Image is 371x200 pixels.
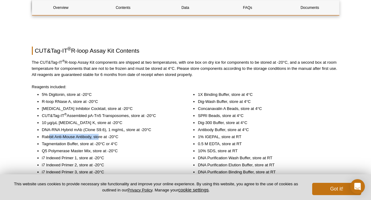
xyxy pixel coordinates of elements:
[67,46,71,51] sup: ®
[198,169,333,175] li: DNA Purification Binding Buffer, store at RT
[42,127,177,133] li: DNA-RNA Hybrid mAb (Clone S9.6), 1 mg/mL, store at -20°C
[198,141,333,147] li: 0.5 M EDTA, store at RT
[198,113,333,119] li: SPRI Beads, store at 4°C
[198,106,333,112] li: Concanavalin A Beads, store at 4°C
[94,0,152,15] a: Contents
[10,181,302,193] p: This website uses cookies to provide necessary site functionality and improve your online experie...
[32,47,339,55] h2: CUT&Tag-IT R-loop Assay Kit Contents
[281,0,339,15] a: Documents
[198,162,333,168] li: DNA Purification Elution Buffer, store at RT
[64,112,67,116] sup: ®
[178,187,209,192] button: cookie settings
[42,120,177,126] li: 10 µg/µL [MEDICAL_DATA] K, store at -20°C
[42,162,177,168] li: i7 Indexed Primer 2, store at -20°C
[198,148,333,154] li: 10% SDS, store at RT
[198,127,333,133] li: Antibody Buffer, store at 4°C
[219,0,276,15] a: FAQs
[32,59,339,78] p: The CUT&Tag-IT R-loop Assay Kit components are shipped at two temperatures, with one box on dry i...
[312,183,361,195] button: Got it!
[127,188,152,192] a: Privacy Policy
[42,92,177,98] li: 5% Digitonin, store at -20°C
[42,141,177,147] li: Tagmentation Buffer, store at -20°C or 4°C
[42,113,177,119] li: CUT&Tag-IT Assembled pA-Tn5 Transposomes, store at -20°C
[42,155,177,161] li: i7 Indexed Primer 1, store at -20°C
[42,169,177,175] li: i7 Indexed Primer 3, store at -20°C
[62,59,65,62] sup: ®
[42,106,177,112] li: [MEDICAL_DATA] Inhibitor Cocktail, store at -20°C
[32,0,90,15] a: Overview
[198,120,333,126] li: Dig-300 Buffer, store at 4°C
[157,0,214,15] a: Data
[198,155,333,161] li: DNA Purification Wash Buffer, store at RT
[42,99,177,105] li: R-loop RNase A, store at -20°C
[198,99,333,105] li: Dig-Wash Buffer, store at 4°C
[198,134,333,140] li: 1% IGEPAL, store at RT
[42,134,177,140] li: Rabbit Anti-Mouse Antibody, store at -20°C
[42,148,177,154] li: Q5 Polymerase Master Mix, store at -20°C
[198,92,333,98] li: 1X Binding Buffer, store at 4°C
[350,179,365,194] div: Open Intercom Messenger
[32,84,339,90] p: Reagents included:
